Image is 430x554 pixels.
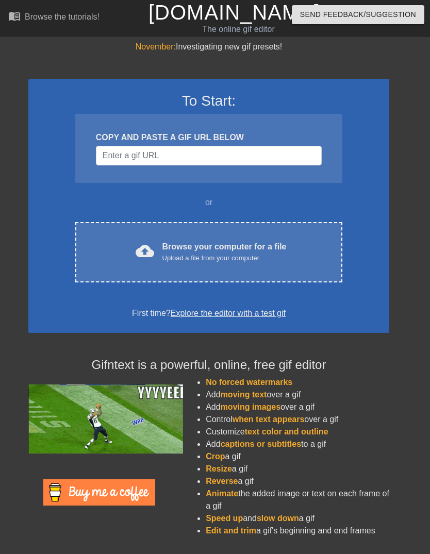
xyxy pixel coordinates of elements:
li: Control over a gif [206,413,389,426]
span: Edit and trim [206,526,256,535]
li: and a gif [206,512,389,525]
span: when text appears [233,415,305,424]
div: or [55,196,362,209]
span: Resize [206,464,232,473]
a: Browse the tutorials! [8,10,100,26]
span: Reverse [206,477,238,485]
div: Upload a file from your computer [162,253,287,263]
li: a gif [206,463,389,475]
span: Send Feedback/Suggestion [300,8,416,21]
button: Send Feedback/Suggestion [292,5,424,24]
h3: To Start: [42,92,376,110]
div: First time? [42,307,376,320]
li: a gif [206,475,389,488]
li: a gif [206,450,389,463]
li: Customize [206,426,389,438]
div: Browse the tutorials! [25,12,100,21]
img: Buy Me A Coffee [43,479,155,506]
span: text color and outline [245,427,328,436]
span: No forced watermarks [206,378,292,387]
span: captions or subtitles [221,440,301,448]
span: slow down [257,514,299,523]
a: Explore the editor with a test gif [171,309,286,317]
div: The online gif editor [148,23,328,36]
span: Speed up [206,514,243,523]
span: moving text [221,390,267,399]
div: Browse your computer for a file [162,241,287,263]
span: Crop [206,452,225,461]
span: cloud_upload [136,242,154,260]
li: a gif's beginning and end frames [206,525,389,537]
img: football_small.gif [28,384,183,454]
span: November: [136,42,176,51]
h4: Gifntext is a powerful, online, free gif editor [28,358,389,373]
div: COPY AND PASTE A GIF URL BELOW [96,131,322,144]
input: Username [96,146,322,165]
span: Animate [206,489,238,498]
li: the added image or text on each frame of a gif [206,488,389,512]
li: Add to a gif [206,438,389,450]
span: moving images [221,402,280,411]
div: Investigating new gif presets! [28,41,389,53]
a: [DOMAIN_NAME] [148,1,320,24]
li: Add over a gif [206,401,389,413]
li: Add over a gif [206,389,389,401]
span: menu_book [8,10,21,22]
